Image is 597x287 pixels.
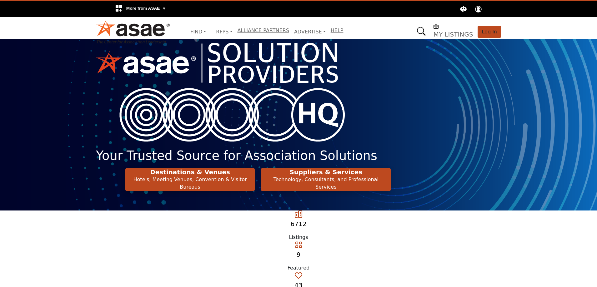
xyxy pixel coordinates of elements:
[127,168,253,176] h2: Destinations & Venues
[96,148,501,163] h1: Your Trusted Source for Association Solutions
[96,39,369,142] img: image
[297,251,301,258] a: 9
[434,23,473,38] div: My Listings
[111,1,170,17] div: More from ASAE
[96,20,170,44] img: Site Logo
[295,243,302,249] a: Go to Featured
[125,168,255,191] button: Destinations & Venues Hotels, Meeting Venues, Convention & Visitor Bureaus
[482,29,497,35] span: Log In
[291,220,307,228] a: 6712
[127,176,253,191] p: Hotels, Meeting Venues, Convention & Visitor Bureaus
[263,176,389,191] p: Technology, Consultants, and Professional Services
[263,168,389,176] h2: Suppliers & Services
[211,27,237,37] a: RFPs
[289,27,331,37] a: Advertise
[410,23,430,39] a: Search
[96,264,501,272] div: Featured
[238,27,289,33] a: Alliance Partners
[185,27,211,37] a: Find
[126,6,166,11] span: More from ASAE
[96,234,501,241] div: Listings
[478,26,501,38] button: Log In
[434,31,473,38] h5: My Listings
[261,168,391,191] button: Suppliers & Services Technology, Consultants, and Professional Services
[295,274,302,280] a: Go to Recommended
[331,27,344,33] a: Help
